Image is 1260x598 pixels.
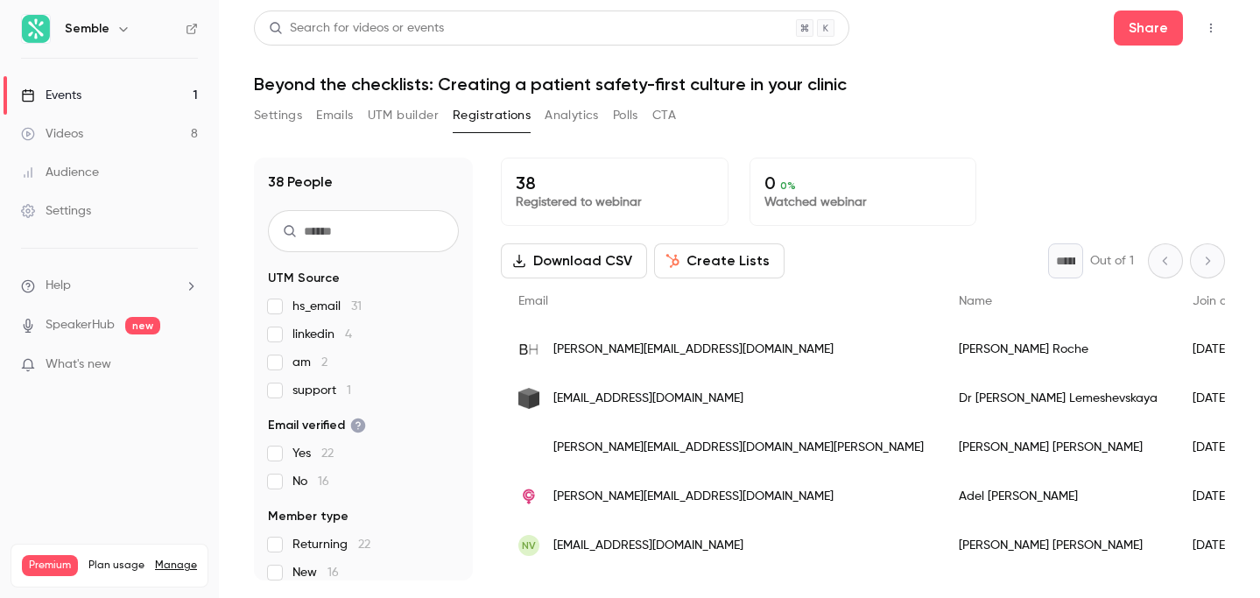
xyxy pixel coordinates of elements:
[345,328,352,341] span: 4
[453,102,531,130] button: Registrations
[292,536,370,553] span: Returning
[553,390,743,408] span: [EMAIL_ADDRESS][DOMAIN_NAME]
[501,243,647,278] button: Download CSV
[292,564,339,581] span: New
[518,295,548,307] span: Email
[368,102,439,130] button: UTM builder
[941,374,1175,423] div: Dr [PERSON_NAME] Lemeshevskaya
[518,436,539,459] img: theoakleymedicalpractice.co.uk
[22,555,78,576] span: Premium
[553,341,834,359] span: [PERSON_NAME][EMAIL_ADDRESS][DOMAIN_NAME]
[553,488,834,506] span: [PERSON_NAME][EMAIL_ADDRESS][DOMAIN_NAME]
[21,87,81,104] div: Events
[613,102,638,130] button: Polls
[268,508,348,525] span: Member type
[518,339,539,360] img: brovighealth.com
[327,566,339,579] span: 16
[46,355,111,374] span: What's new
[321,356,327,369] span: 2
[268,172,333,193] h1: 38 People
[652,102,676,130] button: CTA
[46,316,115,334] a: SpeakerHub
[21,125,83,143] div: Videos
[155,559,197,573] a: Manage
[21,164,99,181] div: Audience
[22,15,50,43] img: Semble
[268,270,340,287] span: UTM Source
[318,475,329,488] span: 16
[654,243,785,278] button: Create Lists
[545,102,599,130] button: Analytics
[941,472,1175,521] div: Adel [PERSON_NAME]
[941,521,1175,570] div: [PERSON_NAME] [PERSON_NAME]
[292,445,334,462] span: Yes
[553,439,924,457] span: [PERSON_NAME][EMAIL_ADDRESS][DOMAIN_NAME][PERSON_NAME]
[292,298,362,315] span: hs_email
[941,325,1175,374] div: [PERSON_NAME] Roche
[553,537,743,555] span: [EMAIL_ADDRESS][DOMAIN_NAME]
[292,473,329,490] span: No
[21,277,198,295] li: help-dropdown-opener
[522,538,536,553] span: NV
[347,384,351,397] span: 1
[125,317,160,334] span: new
[269,19,444,38] div: Search for videos or events
[88,559,144,573] span: Plan usage
[292,382,351,399] span: support
[518,486,539,507] img: gynae-centre.co.uk
[959,295,992,307] span: Name
[316,102,353,130] button: Emails
[292,326,352,343] span: linkedin
[254,102,302,130] button: Settings
[268,417,366,434] span: Email verified
[351,300,362,313] span: 31
[321,447,334,460] span: 22
[1193,295,1247,307] span: Join date
[516,172,714,193] p: 38
[1090,252,1134,270] p: Out of 1
[518,388,539,409] img: drtatyana.co.uk
[516,193,714,211] p: Registered to webinar
[764,193,962,211] p: Watched webinar
[21,202,91,220] div: Settings
[46,277,71,295] span: Help
[1114,11,1183,46] button: Share
[764,172,962,193] p: 0
[358,538,370,551] span: 22
[941,423,1175,472] div: [PERSON_NAME] [PERSON_NAME]
[292,354,327,371] span: am
[254,74,1225,95] h1: Beyond the checklists: Creating a patient safety-first culture in your clinic
[780,179,796,192] span: 0 %
[65,20,109,38] h6: Semble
